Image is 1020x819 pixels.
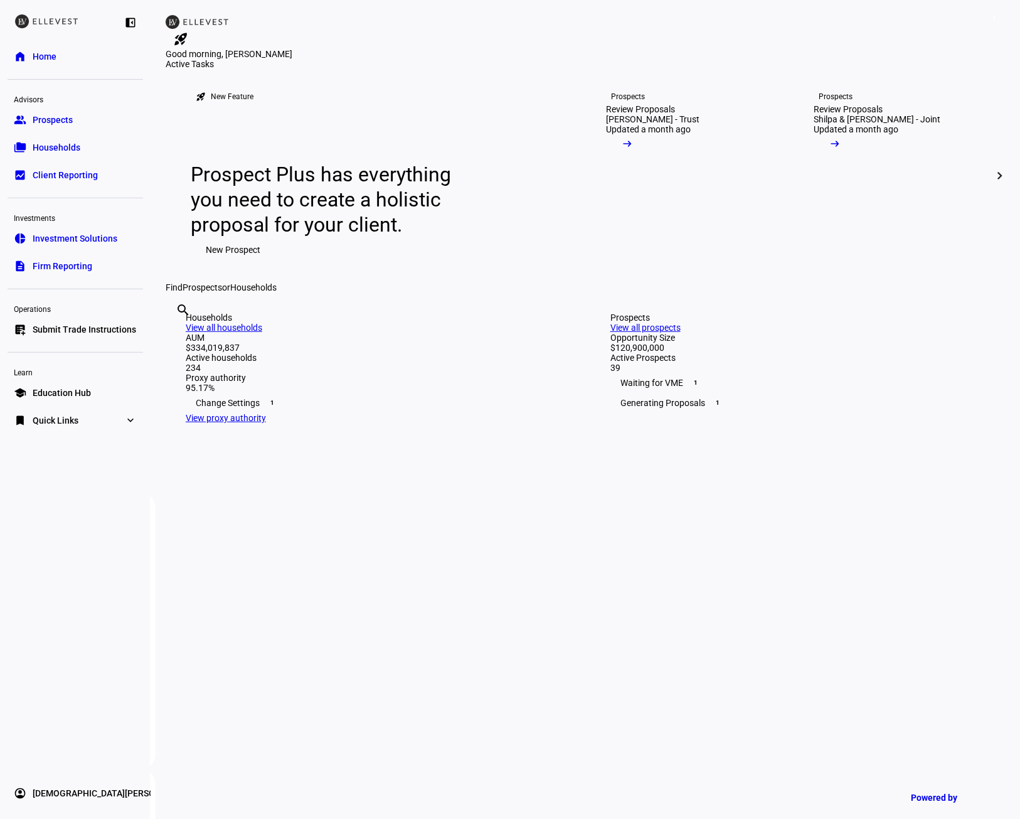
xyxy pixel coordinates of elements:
[14,323,26,336] eth-mat-symbol: list_alt_add
[814,104,883,114] div: Review Proposals
[186,343,560,353] div: $334,019,837
[607,114,700,124] div: [PERSON_NAME] - Trust
[610,393,985,413] div: Generating Proposals
[176,302,191,318] mat-icon: search
[713,398,723,408] span: 1
[14,414,26,427] eth-mat-symbol: bookmark
[166,282,1005,292] div: Find or
[186,353,560,363] div: Active households
[610,343,985,353] div: $120,900,000
[183,282,222,292] span: Prospects
[14,50,26,63] eth-mat-symbol: home
[8,226,143,251] a: pie_chartInvestment Solutions
[33,260,92,272] span: Firm Reporting
[610,373,985,393] div: Waiting for VME
[33,50,56,63] span: Home
[211,92,253,102] div: New Feature
[186,323,262,333] a: View all households
[14,387,26,399] eth-mat-symbol: school
[14,788,26,800] eth-mat-symbol: account_circle
[8,363,143,380] div: Learn
[14,169,26,181] eth-mat-symbol: bid_landscape
[33,114,73,126] span: Prospects
[33,232,117,245] span: Investment Solutions
[33,414,78,427] span: Quick Links
[186,383,560,393] div: 95.17%
[196,92,206,102] mat-icon: rocket_launch
[166,49,1005,59] div: Good morning, [PERSON_NAME]
[829,137,842,150] mat-icon: arrow_right_alt
[8,208,143,226] div: Investments
[206,237,260,262] span: New Prospect
[267,398,277,408] span: 1
[819,92,853,102] div: Prospects
[587,69,784,282] a: ProspectsReview Proposals[PERSON_NAME] - TrustUpdated a month ago
[14,260,26,272] eth-mat-symbol: description
[612,92,645,102] div: Prospects
[124,414,137,427] eth-mat-symbol: expand_more
[814,114,941,124] div: Shilpa & [PERSON_NAME] - Joint
[33,323,136,336] span: Submit Trade Instructions
[186,393,560,413] div: Change Settings
[691,378,701,388] span: 1
[610,333,985,343] div: Opportunity Size
[230,282,277,292] span: Households
[992,168,1007,183] mat-icon: chevron_right
[186,313,560,323] div: Households
[186,363,560,373] div: 234
[33,141,80,154] span: Households
[173,31,188,46] mat-icon: rocket_launch
[186,373,560,383] div: Proxy authority
[33,788,192,800] span: [DEMOGRAPHIC_DATA][PERSON_NAME]
[186,413,266,423] a: View proxy authority
[8,44,143,69] a: homeHome
[33,169,98,181] span: Client Reporting
[191,162,483,237] div: Prospect Plus has everything you need to create a holistic proposal for your client.
[176,319,178,335] input: Enter name of prospect or household
[610,323,681,333] a: View all prospects
[905,786,1001,810] a: Powered by
[8,163,143,188] a: bid_landscapeClient Reporting
[14,232,26,245] eth-mat-symbol: pie_chart
[8,254,143,279] a: descriptionFirm Reporting
[607,124,691,134] div: Updated a month ago
[8,135,143,160] a: folder_copyHouseholds
[610,363,985,373] div: 39
[607,104,676,114] div: Review Proposals
[124,16,137,29] eth-mat-symbol: left_panel_close
[8,90,143,107] div: Advisors
[610,313,985,323] div: Prospects
[33,387,91,399] span: Education Hub
[610,353,985,363] div: Active Prospects
[8,107,143,132] a: groupProspects
[8,299,143,317] div: Operations
[990,13,1000,23] span: 1
[14,141,26,154] eth-mat-symbol: folder_copy
[191,237,275,262] button: New Prospect
[814,124,899,134] div: Updated a month ago
[166,59,1005,69] div: Active Tasks
[14,114,26,126] eth-mat-symbol: group
[622,137,634,150] mat-icon: arrow_right_alt
[794,69,992,282] a: ProspectsReview ProposalsShilpa & [PERSON_NAME] - JointUpdated a month ago
[186,333,560,343] div: AUM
